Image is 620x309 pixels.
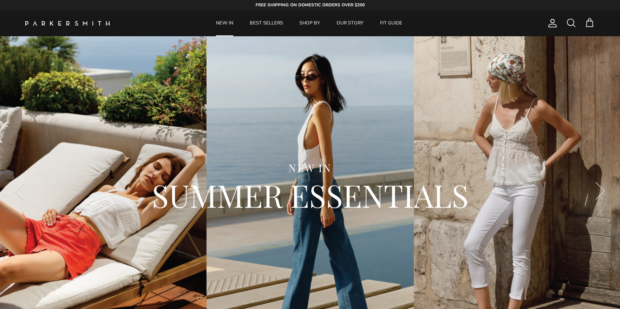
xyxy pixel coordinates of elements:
[46,175,574,215] h2: SUMMER ESSENTIALS
[372,11,410,36] a: FIT GUIDE
[208,11,241,36] a: NEW IN
[329,11,371,36] a: OUR STORY
[242,11,291,36] a: BEST SELLERS
[46,161,574,175] div: NEW IN
[126,11,493,36] div: Primary
[25,21,110,26] img: Parker Smith
[544,18,558,28] a: Account
[292,11,328,36] a: SHOP BY
[256,2,365,8] strong: FREE SHIPPING ON DOMESTIC ORDERS OVER $200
